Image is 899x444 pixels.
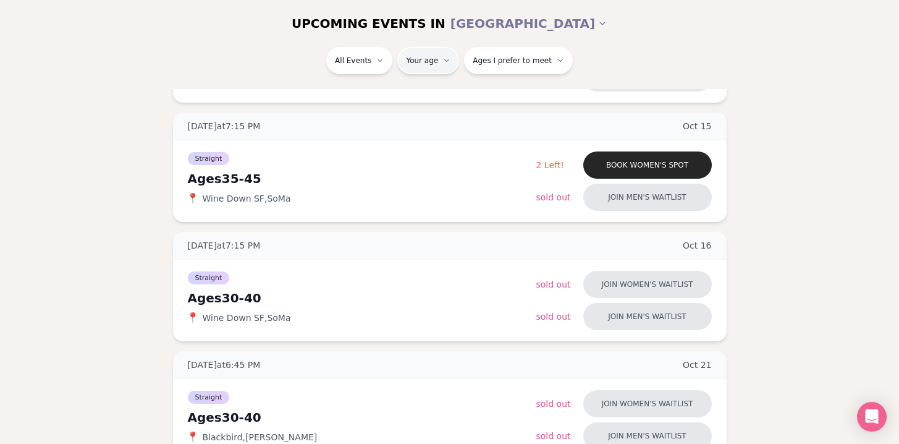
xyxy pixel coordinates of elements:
[536,399,571,409] span: Sold Out
[188,152,230,165] span: Straight
[335,56,371,66] span: All Events
[203,431,318,443] span: Blackbird , [PERSON_NAME]
[188,271,230,284] span: Straight
[188,432,198,442] span: 📍
[203,312,291,324] span: Wine Down SF , SoMa
[583,152,712,179] button: Book women's spot
[188,120,261,132] span: [DATE] at 7:15 PM
[536,192,571,202] span: Sold Out
[397,47,459,74] button: Your age
[583,184,712,211] button: Join men's waitlist
[536,280,571,289] span: Sold Out
[536,431,571,441] span: Sold Out
[536,160,564,170] span: 2 Left!
[583,271,712,298] button: Join women's waitlist
[683,359,712,371] span: Oct 21
[188,391,230,404] span: Straight
[450,10,607,37] button: [GEOGRAPHIC_DATA]
[188,170,536,187] div: Ages 35-45
[326,47,392,74] button: All Events
[188,194,198,203] span: 📍
[203,192,291,205] span: Wine Down SF , SoMa
[536,312,571,322] span: Sold Out
[406,56,438,66] span: Your age
[188,239,261,252] span: [DATE] at 7:15 PM
[683,120,712,132] span: Oct 15
[464,47,573,74] button: Ages I prefer to meet
[683,239,712,252] span: Oct 16
[473,56,552,66] span: Ages I prefer to meet
[857,402,887,432] div: Open Intercom Messenger
[188,409,536,426] div: Ages 30-40
[583,390,712,417] button: Join women's waitlist
[292,15,445,32] span: UPCOMING EVENTS IN
[188,359,261,371] span: [DATE] at 6:45 PM
[188,289,536,307] div: Ages 30-40
[188,313,198,323] span: 📍
[583,303,712,330] button: Join men's waitlist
